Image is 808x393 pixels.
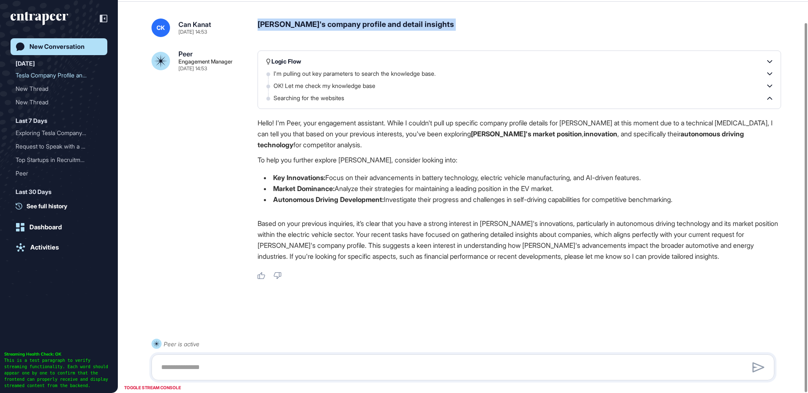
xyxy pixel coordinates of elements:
div: Request to Speak with a Scout Manager [16,140,102,153]
div: Last 30 Days [16,187,51,197]
div: Logic Flow [266,57,301,66]
p: Hello! I'm Peer, your engagement assistant. While I couldn't pull up specific company profile det... [258,117,781,150]
strong: Autonomous Driving Development: [273,195,384,204]
div: New Thread [16,96,102,109]
div: [DATE] [16,58,35,69]
div: [DATE] 14:53 [178,29,207,35]
div: New Thread [16,82,102,96]
strong: [PERSON_NAME]'s market position [471,130,582,138]
div: Engagement Manager [178,59,233,64]
div: Peer [178,50,193,57]
div: Dashboard [29,223,62,231]
div: Top Startups in Recruitme... [16,153,96,167]
div: [DATE] 14:53 [178,66,207,71]
div: [PERSON_NAME]'s company profile and detail insights [258,19,781,37]
div: Tesla Company Profile and Detailed Insights [16,69,102,82]
div: Peer [16,167,102,180]
p: Searching for the websites [274,94,353,102]
div: Last 7 Days [16,116,47,126]
div: Request to Speak with a S... [16,140,96,153]
p: I'm pulling out key parameters to search the knowledge base. [274,69,444,78]
p: Based on your previous inquiries, it’s clear that you have a strong interest in [PERSON_NAME]'s i... [258,218,781,262]
a: Dashboard [11,219,107,236]
p: OK! Let me check my knowledge base [274,82,384,90]
div: Exploring Tesla Company P... [16,126,96,140]
div: Tesla Company Profile and... [16,69,96,82]
strong: innovation [584,130,617,138]
div: entrapeer-logo [11,12,68,25]
li: Investigate their progress and challenges in self-driving capabilities for competitive benchmarking. [258,194,781,205]
div: Top Startups in Recruitment Technology [16,153,102,167]
strong: Market Dominance: [273,184,335,193]
div: Can Kanat [178,21,211,28]
a: See full history [16,202,107,210]
span: See full history [27,202,67,210]
a: Activities [11,239,107,256]
div: Exploring Tesla Company Profile [16,126,102,140]
div: New Thread [16,96,96,109]
div: New Conversation [29,43,85,50]
div: Peer [16,167,96,180]
li: Analyze their strategies for maintaining a leading position in the EV market. [258,183,781,194]
div: Peer is active [164,339,199,349]
p: To help you further explore [PERSON_NAME], consider looking into: [258,154,781,165]
div: New Thread [16,82,96,96]
div: Activities [30,244,59,251]
li: Focus on their advancements in battery technology, electric vehicle manufacturing, and AI-driven ... [258,172,781,183]
a: New Conversation [11,38,107,55]
span: CK [157,24,165,31]
strong: Key Innovations: [273,173,325,182]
